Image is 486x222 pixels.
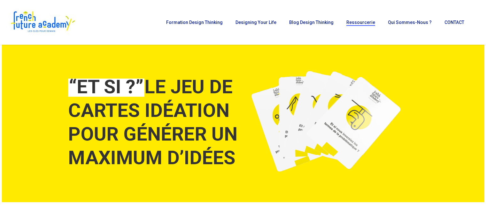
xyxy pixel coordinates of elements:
[388,20,432,25] span: Qui sommes-nous ?
[235,20,276,25] span: Designing Your Life
[163,20,226,25] a: Formation Design Thinking
[346,20,375,25] span: Ressourcerie
[441,20,467,25] a: CONTACT
[385,20,435,25] a: Qui sommes-nous ?
[166,20,223,25] span: Formation Design Thinking
[232,20,280,25] a: Designing Your Life
[9,10,76,35] img: French Future Academy
[229,61,418,186] img: jeu cartes et si idéation
[289,20,334,25] span: Blog Design Thinking
[343,20,378,25] a: Ressourcerie
[286,20,337,25] a: Blog Design Thinking
[444,20,464,25] span: CONTACT
[68,75,144,98] em: “ET SI ?”
[68,75,237,169] strong: LE JEU DE CARTES IDÉATION POUR GÉNÉRER UN MAXIMUM D’IDÉES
